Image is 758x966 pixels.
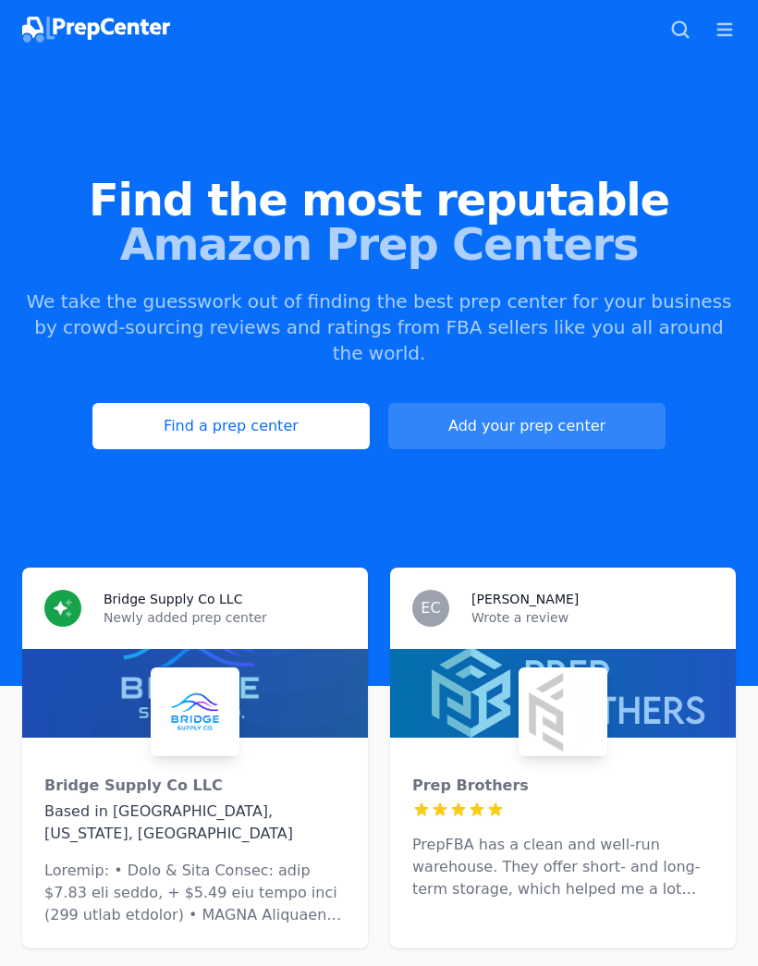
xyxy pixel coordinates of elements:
img: PrepCenter [22,17,170,43]
p: Newly added prep center [104,608,346,627]
h3: Bridge Supply Co LLC [104,590,242,608]
span: Find the most reputable [22,177,736,222]
div: Based in [GEOGRAPHIC_DATA], [US_STATE], [GEOGRAPHIC_DATA] [44,801,346,845]
p: PrepFBA has a clean and well-run warehouse. They offer short- and long-term storage, which helped... [412,834,714,900]
a: Bridge Supply Co LLCNewly added prep centerBridge Supply Co LLCBridge Supply Co LLCBased in [GEOG... [22,568,368,948]
a: Find a prep center [92,403,370,449]
span: EC [421,601,440,616]
p: Loremip: • Dolo & Sita Consec: adip $7.83 eli seddo, + $5.49 eiu tempo inci (299 utlab etdolor) •... [44,860,346,926]
p: We take the guesswork out of finding the best prep center for your business by crowd-sourcing rev... [24,288,734,366]
a: Add your prep center [388,403,666,449]
div: Prep Brothers [412,775,714,797]
h3: [PERSON_NAME] [471,590,579,608]
span: Amazon Prep Centers [22,222,736,266]
p: Wrote a review [471,608,714,627]
a: EC[PERSON_NAME]Wrote a reviewPrep BrothersPrep BrothersPrepFBA has a clean and well-run warehouse... [390,568,736,948]
div: Bridge Supply Co LLC [44,775,346,797]
img: Bridge Supply Co LLC [154,671,236,752]
img: Prep Brothers [522,671,604,752]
